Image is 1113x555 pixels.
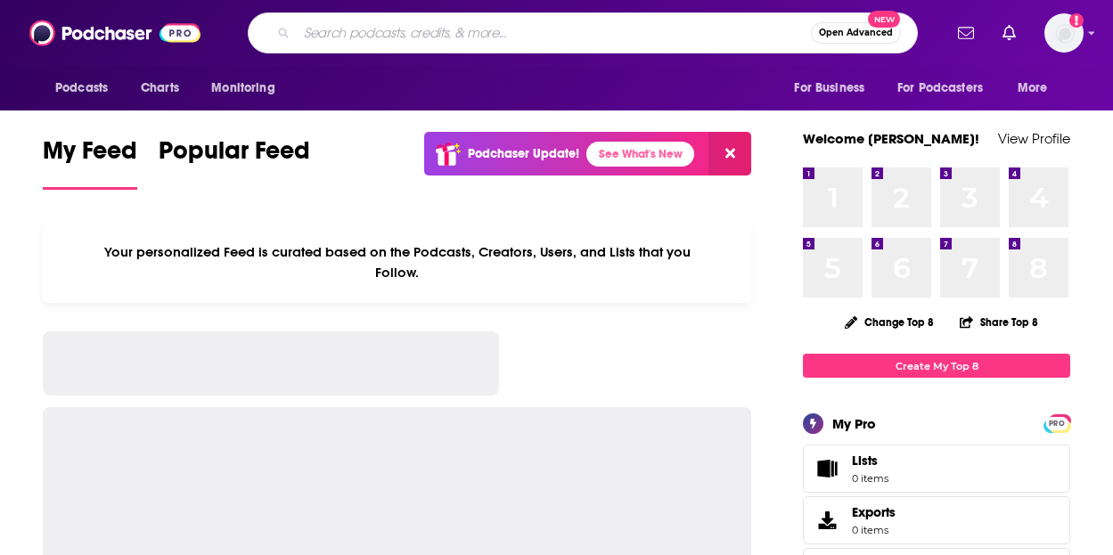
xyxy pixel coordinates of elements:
[852,504,896,520] span: Exports
[897,76,983,101] span: For Podcasters
[959,305,1039,339] button: Share Top 8
[995,18,1023,48] a: Show notifications dropdown
[819,29,893,37] span: Open Advanced
[1018,76,1048,101] span: More
[586,142,694,167] a: See What's New
[794,76,864,101] span: For Business
[29,16,201,50] img: Podchaser - Follow, Share and Rate Podcasts
[868,11,900,28] span: New
[998,130,1070,147] a: View Profile
[211,76,274,101] span: Monitoring
[832,415,876,432] div: My Pro
[1046,417,1068,430] span: PRO
[1046,416,1068,429] a: PRO
[886,71,1009,105] button: open menu
[297,19,811,47] input: Search podcasts, credits, & more...
[159,135,310,190] a: Popular Feed
[1005,71,1070,105] button: open menu
[852,453,888,469] span: Lists
[809,508,845,533] span: Exports
[199,71,298,105] button: open menu
[141,76,179,101] span: Charts
[159,135,310,176] span: Popular Feed
[43,135,137,190] a: My Feed
[43,135,137,176] span: My Feed
[1044,13,1084,53] img: User Profile
[852,453,878,469] span: Lists
[55,76,108,101] span: Podcasts
[1069,13,1084,28] svg: Add a profile image
[129,71,190,105] a: Charts
[782,71,887,105] button: open menu
[951,18,981,48] a: Show notifications dropdown
[1044,13,1084,53] span: Logged in as jenniferyoder
[803,354,1070,378] a: Create My Top 8
[803,130,979,147] a: Welcome [PERSON_NAME]!
[803,445,1070,493] a: Lists
[852,472,888,485] span: 0 items
[834,311,945,333] button: Change Top 8
[803,496,1070,544] a: Exports
[809,456,845,481] span: Lists
[852,524,896,536] span: 0 items
[468,146,579,161] p: Podchaser Update!
[811,22,901,44] button: Open AdvancedNew
[1044,13,1084,53] button: Show profile menu
[248,12,918,53] div: Search podcasts, credits, & more...
[43,71,131,105] button: open menu
[43,222,751,303] div: Your personalized Feed is curated based on the Podcasts, Creators, Users, and Lists that you Follow.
